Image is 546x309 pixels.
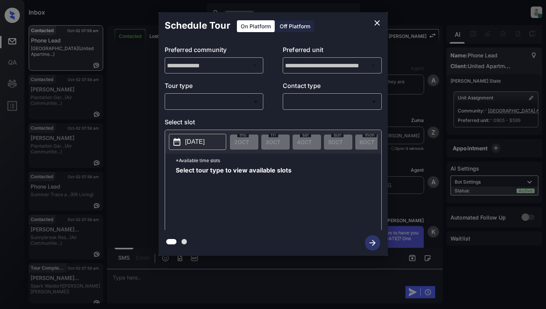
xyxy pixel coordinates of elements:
p: Preferred community [165,45,264,57]
p: Contact type [283,81,382,93]
p: *Available time slots [176,154,381,167]
button: close [369,15,385,31]
div: On Platform [237,20,275,32]
button: [DATE] [169,134,226,150]
div: Off Platform [276,20,314,32]
p: Select slot [165,117,382,130]
p: [DATE] [185,137,205,146]
p: Preferred unit [283,45,382,57]
span: Select tour type to view available slots [176,167,292,228]
h2: Schedule Tour [159,12,237,39]
p: Tour type [165,81,264,93]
